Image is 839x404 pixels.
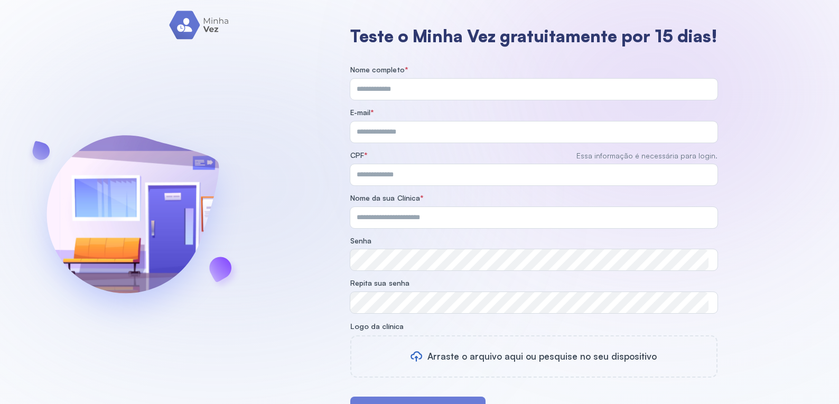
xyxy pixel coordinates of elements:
[18,107,247,337] img: banner-login.svg
[169,11,230,40] img: logo.svg
[350,151,364,159] span: CPF
[350,322,717,331] label: Logo da clínica
[350,278,410,287] span: Repita sua senha
[350,25,717,46] h1: Teste o Minha Vez gratuitamente por 15 dias!
[350,193,421,202] span: Nome da sua Clínica
[427,351,657,362] div: Arraste o arquivo aqui ou pesquise no seu dispositivo
[576,151,717,161] span: Essa informação é necessária para login.
[350,108,371,117] span: E-mail
[350,236,372,245] span: Senha
[350,65,405,74] span: Nome completo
